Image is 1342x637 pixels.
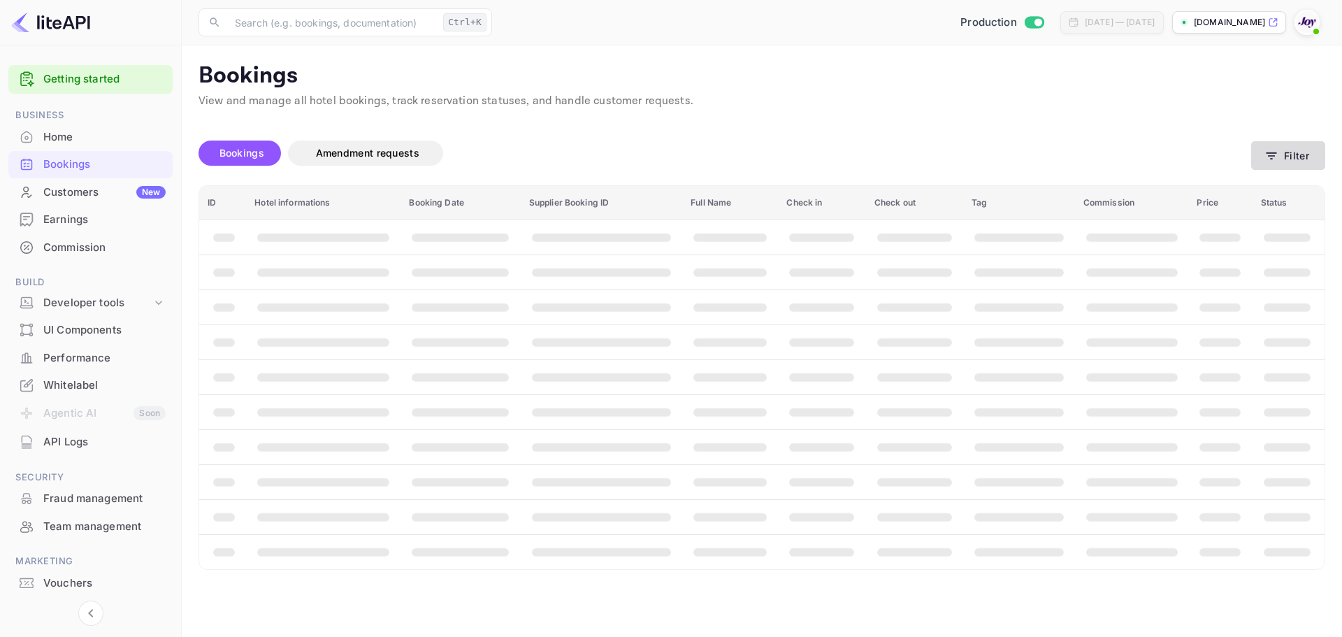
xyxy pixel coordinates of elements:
div: Team management [8,513,173,541]
div: Home [43,129,166,145]
span: Bookings [219,147,264,159]
th: Tag [963,186,1075,220]
div: Earnings [43,212,166,228]
a: Getting started [43,71,166,87]
th: Supplier Booking ID [521,186,682,220]
span: Business [8,108,173,123]
div: UI Components [8,317,173,344]
div: API Logs [43,434,166,450]
div: Bookings [8,151,173,178]
div: Fraud management [8,485,173,513]
div: Earnings [8,206,173,234]
div: API Logs [8,429,173,456]
div: Home [8,124,173,151]
input: Search (e.g. bookings, documentation) [226,8,438,36]
div: Developer tools [8,291,173,315]
a: Bookings [8,151,173,177]
div: Performance [43,350,166,366]
div: account-settings tabs [199,141,1251,166]
div: UI Components [43,322,166,338]
div: Developer tools [43,295,152,311]
img: LiteAPI logo [11,11,90,34]
a: CustomersNew [8,179,173,205]
th: Commission [1075,186,1189,220]
span: Build [8,275,173,290]
div: Fraud management [43,491,166,507]
button: Filter [1251,141,1325,170]
div: CustomersNew [8,179,173,206]
div: Ctrl+K [443,13,486,31]
div: New [136,186,166,199]
th: ID [199,186,246,220]
span: Amendment requests [316,147,419,159]
a: Team management [8,513,173,539]
span: Marketing [8,554,173,569]
div: Team management [43,519,166,535]
p: Bookings [199,62,1325,90]
th: Status [1253,186,1325,220]
span: Production [960,15,1017,31]
a: UI Components [8,317,173,343]
div: Performance [8,345,173,372]
a: Performance [8,345,173,371]
a: Vouchers [8,570,173,596]
img: With Joy [1296,11,1318,34]
button: Collapse navigation [78,601,103,626]
div: Vouchers [43,575,166,592]
div: [DATE] — [DATE] [1085,16,1155,29]
div: Getting started [8,65,173,94]
th: Booking Date [401,186,520,220]
a: Commission [8,234,173,260]
table: booking table [199,186,1325,569]
a: Whitelabel [8,372,173,398]
div: Whitelabel [43,378,166,394]
th: Hotel informations [246,186,401,220]
div: Vouchers [8,570,173,597]
th: Check in [778,186,865,220]
p: [DOMAIN_NAME] [1194,16,1265,29]
a: Fraud management [8,485,173,511]
div: Bookings [43,157,166,173]
div: Customers [43,185,166,201]
div: Commission [8,234,173,262]
div: Switch to Sandbox mode [955,15,1049,31]
div: Whitelabel [8,372,173,399]
div: Commission [43,240,166,256]
a: API Logs [8,429,173,455]
span: Security [8,470,173,485]
th: Full Name [682,186,778,220]
th: Check out [866,186,963,220]
th: Price [1188,186,1252,220]
p: View and manage all hotel bookings, track reservation statuses, and handle customer requests. [199,93,1325,110]
a: Home [8,124,173,150]
a: Earnings [8,206,173,232]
